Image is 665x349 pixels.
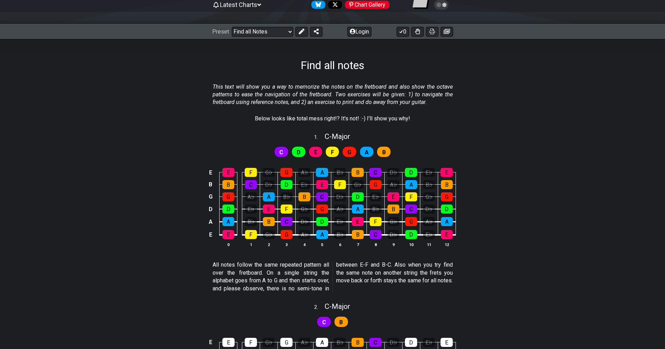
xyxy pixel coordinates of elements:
td: D [206,203,215,215]
span: C - Major [325,132,350,141]
button: 0 [397,27,409,37]
div: A [441,217,453,226]
span: First enable full edit mode to edit [297,147,301,157]
span: 1 . [314,134,325,141]
div: B [222,180,234,189]
span: First enable full edit mode to edit [365,147,369,157]
div: E [222,338,235,347]
div: D♭ [423,205,435,214]
div: B♭ [245,217,257,226]
div: E [352,217,364,226]
div: C [405,205,417,214]
span: Preset [212,28,229,35]
div: A [405,180,417,189]
td: A [206,215,215,228]
div: D [405,338,417,347]
div: G [280,168,293,177]
span: First enable full edit mode to edit [279,147,283,157]
div: B [441,180,453,189]
th: 12 [438,241,456,248]
div: E♭ [370,192,382,201]
th: 10 [402,241,420,248]
div: A♭ [298,338,310,347]
th: 8 [367,241,384,248]
div: E [316,180,328,189]
div: D♭ [334,192,346,201]
div: A [316,338,328,347]
div: G [370,180,382,189]
div: G♭ [423,192,435,201]
button: Share Preset [310,27,323,37]
div: G♭ [263,230,275,239]
div: A [352,205,364,214]
div: E♭ [423,230,435,239]
div: B♭ [281,192,293,201]
div: B♭ [334,338,346,347]
div: A♭ [245,192,257,201]
div: G♭ [387,217,399,226]
span: 2 . [314,304,325,311]
div: B♭ [423,180,435,189]
div: D [222,205,234,214]
button: Print [426,27,438,37]
div: E [441,338,453,347]
div: A♭ [387,180,399,189]
div: A [263,192,275,201]
div: F [281,205,293,214]
td: E [206,166,215,179]
span: First enable full edit mode to edit [347,147,351,157]
span: First enable full edit mode to edit [339,317,343,327]
td: E [206,336,215,349]
span: First enable full edit mode to edit [322,317,326,327]
div: F [405,192,417,201]
span: First enable full edit mode to edit [382,147,386,157]
div: Chart Gallery [345,1,390,9]
td: B [206,178,215,191]
div: G [281,230,293,239]
div: B [387,205,399,214]
div: C [369,168,382,177]
div: E♭ [245,205,257,214]
div: F [245,338,257,347]
th: 6 [331,241,349,248]
div: B♭ [370,205,382,214]
button: Toggle Dexterity for all fretkits [411,27,424,37]
div: A [316,230,328,239]
div: E [387,192,399,201]
div: G [280,338,293,347]
div: E♭ [298,180,310,189]
div: E [441,230,453,239]
div: E♭ [423,168,435,177]
th: 9 [384,241,402,248]
div: D [352,192,364,201]
td: E [206,228,215,241]
div: G [405,217,417,226]
div: D♭ [387,338,399,347]
p: Below looks like total mess right!? It's not! :-) I'll show you why! [255,115,410,122]
div: F [370,217,382,226]
th: 5 [313,241,331,248]
button: Login [347,27,371,37]
span: Toggle light / dark theme [437,2,445,8]
th: 7 [349,241,367,248]
div: G♭ [298,205,310,214]
div: C [245,180,257,189]
div: D [281,180,293,189]
a: Follow #fretflip at Bluesky [309,1,325,9]
th: 1 [242,241,260,248]
div: D [316,217,328,226]
span: C - Major [325,302,350,311]
div: E♭ [334,217,346,226]
div: G [222,192,234,201]
div: B♭ [334,168,346,177]
th: 11 [420,241,438,248]
div: B♭ [334,230,346,239]
select: Preset [232,27,293,37]
h1: Find all notes [301,59,364,72]
th: 2 [260,241,278,248]
div: B [263,217,275,226]
span: First enable full edit mode to edit [331,147,334,157]
div: A♭ [423,217,435,226]
div: C [369,338,382,347]
div: D [405,230,417,239]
